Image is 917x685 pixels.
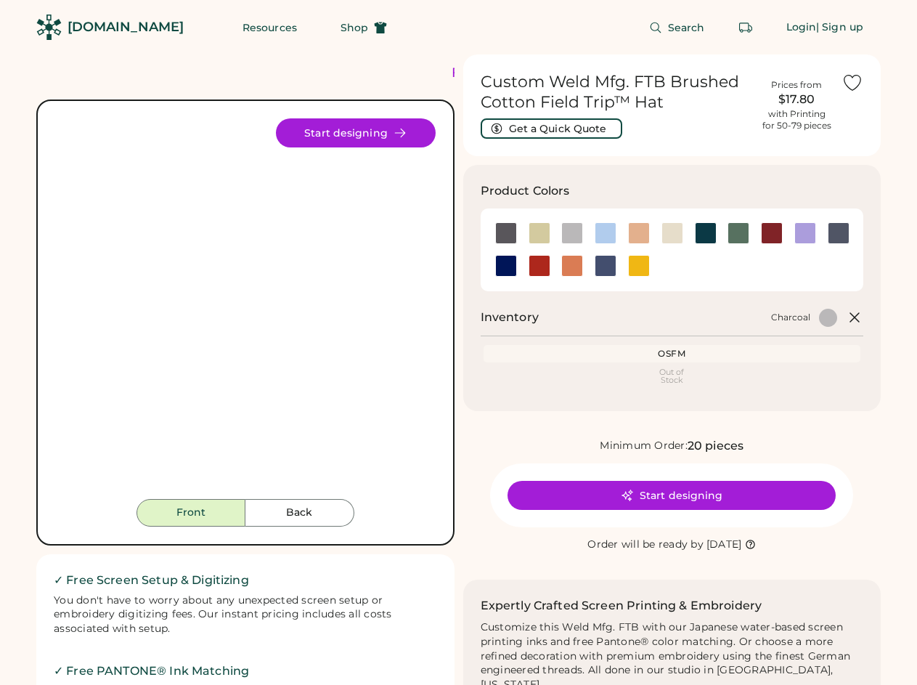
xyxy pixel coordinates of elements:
div: OSFM [486,348,858,360]
h1: Custom Weld Mfg. FTB Brushed Cotton Field Trip™ Hat [481,72,752,113]
div: FTB Style Image [55,118,436,499]
div: FREE SHIPPING [452,63,576,83]
img: Rendered Logo - Screens [36,15,62,40]
span: Shop [341,23,368,33]
h3: Product Colors [481,182,570,200]
button: Shop [323,13,404,42]
h2: ✓ Free Screen Setup & Digitizing [54,572,437,589]
div: Out of Stock [486,368,858,384]
button: Start designing [276,118,436,147]
div: Login [786,20,817,35]
div: 20 pieces [688,437,743,455]
div: [DATE] [706,538,742,552]
button: Start designing [508,481,836,510]
div: You don't have to worry about any unexpected screen setup or embroidery digitizing fees. Our inst... [54,593,437,637]
button: Retrieve an order [731,13,760,42]
button: Search [632,13,722,42]
div: $17.80 [760,91,833,108]
div: Order will be ready by [587,538,704,552]
h2: Inventory [481,309,539,326]
button: Front [136,499,245,527]
div: | Sign up [816,20,863,35]
button: Resources [225,13,314,42]
button: Get a Quick Quote [481,118,622,139]
div: [DOMAIN_NAME] [68,18,184,36]
div: Prices from [771,79,822,91]
div: with Printing for 50-79 pieces [762,108,831,131]
img: FTB - Charcoal Front Image [55,118,436,499]
div: Minimum Order: [600,439,688,453]
h2: Expertly Crafted Screen Printing & Embroidery [481,597,762,615]
div: Charcoal [771,312,810,323]
span: Search [668,23,705,33]
button: Back [245,499,354,527]
h2: ✓ Free PANTONE® Ink Matching [54,662,437,680]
